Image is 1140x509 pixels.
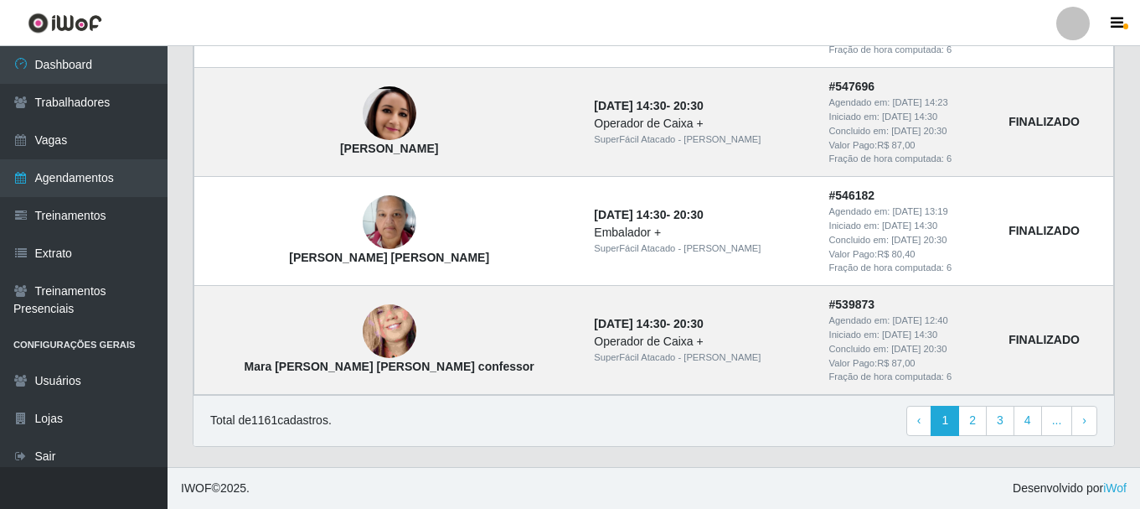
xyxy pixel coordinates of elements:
strong: # 539873 [829,298,875,311]
time: [DATE] 14:30 [594,208,666,221]
div: SuperFácil Atacado - [PERSON_NAME] [594,242,808,256]
a: 1 [931,406,959,436]
time: [DATE] 14:30 [882,112,937,122]
div: Valor Pago: R$ 80,40 [829,247,989,262]
strong: - [594,208,703,221]
div: Fração de hora computada: 6 [829,43,989,57]
div: SuperFácil Atacado - [PERSON_NAME] [594,351,808,365]
strong: # 546182 [829,189,875,202]
strong: # 547696 [829,80,875,93]
div: Concluido em: [829,124,989,138]
time: [DATE] 14:30 [594,317,666,330]
div: Fração de hora computada: 6 [829,370,989,384]
span: IWOF [181,481,212,495]
strong: FINALIZADO [1008,333,1080,346]
span: › [1082,413,1086,427]
div: Fração de hora computada: 6 [829,152,989,166]
img: CoreUI Logo [28,13,102,34]
div: Concluido em: [829,342,989,356]
strong: [PERSON_NAME] [PERSON_NAME] [289,251,489,264]
div: Agendado em: [829,314,989,328]
strong: - [594,99,703,112]
span: Desenvolvido por [1013,480,1127,497]
a: ... [1041,406,1073,436]
time: [DATE] 14:23 [892,97,947,107]
time: [DATE] 14:30 [594,99,666,112]
time: 20:30 [673,317,704,330]
time: [DATE] 12:40 [892,315,947,325]
div: Fração de hora computada: 6 [829,261,989,275]
div: Iniciado em: [829,110,989,124]
div: Operador de Caixa + [594,115,808,132]
p: Total de 1161 cadastros. [210,412,332,429]
strong: FINALIZADO [1008,115,1080,128]
strong: FINALIZADO [1008,224,1080,237]
nav: pagination [906,406,1097,436]
strong: Mara [PERSON_NAME] [PERSON_NAME] confessor [245,360,534,373]
div: Valor Pago: R$ 87,00 [829,138,989,153]
strong: - [594,317,703,330]
img: Mara Andrea de Souza Ramos confessor [363,273,416,390]
div: Iniciado em: [829,219,989,233]
div: Concluido em: [829,233,989,247]
time: 20:30 [673,99,704,112]
img: Maria verônica de Oliveira Nascimento [363,187,416,258]
span: ‹ [917,413,921,427]
div: Operador de Caixa + [594,333,808,351]
div: Agendado em: [829,96,989,110]
div: SuperFácil Atacado - [PERSON_NAME] [594,132,808,147]
a: 4 [1014,406,1042,436]
div: Iniciado em: [829,328,989,342]
time: [DATE] 13:19 [892,206,947,216]
a: 3 [986,406,1014,436]
a: Previous [906,406,932,436]
div: Embalador + [594,224,808,242]
img: Lissandra Maria [363,60,416,167]
a: Next [1071,406,1097,436]
div: Valor Pago: R$ 87,00 [829,356,989,371]
a: 2 [958,406,987,436]
div: Agendado em: [829,205,989,219]
span: © 2025 . [181,480,250,497]
time: [DATE] 14:30 [882,330,937,340]
time: [DATE] 20:30 [891,344,947,354]
time: [DATE] 20:30 [891,126,947,136]
time: [DATE] 14:30 [882,221,937,231]
time: 20:30 [673,208,704,221]
time: [DATE] 20:30 [891,235,947,245]
strong: [PERSON_NAME] [340,142,438,155]
a: iWof [1103,481,1127,495]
